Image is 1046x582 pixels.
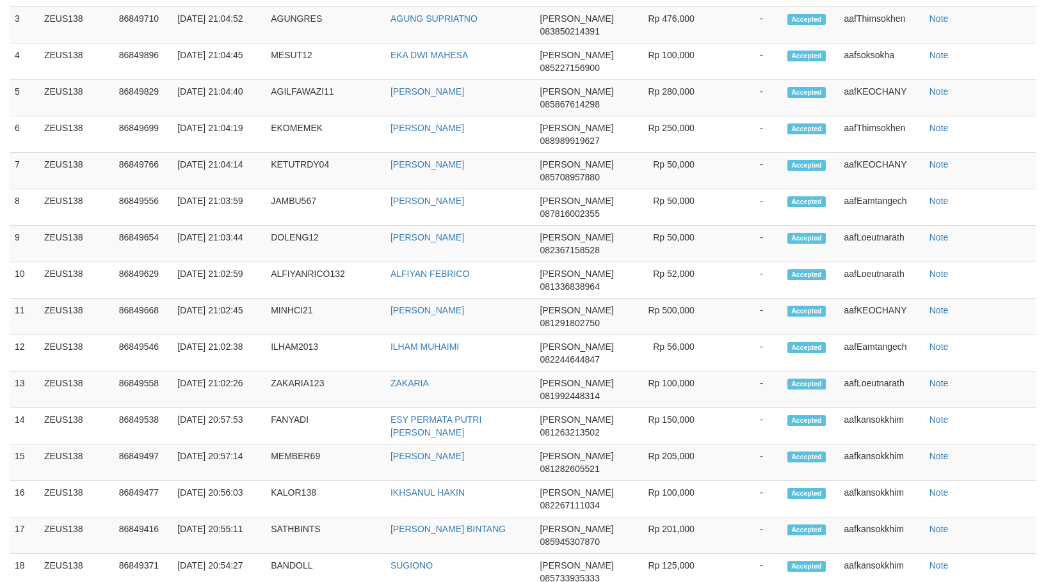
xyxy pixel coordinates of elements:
td: Rp 205,000 [633,444,714,481]
td: 86849497 [114,444,172,481]
td: 86849477 [114,481,172,517]
td: Rp 476,000 [633,7,714,43]
td: - [714,372,782,408]
a: [PERSON_NAME] [390,232,464,242]
td: [DATE] 21:04:14 [172,153,266,189]
td: JAMBU567 [266,189,385,226]
td: AGILFAWAZI11 [266,80,385,116]
a: Note [929,13,949,24]
td: ZEUS138 [39,481,114,517]
td: [DATE] 20:56:03 [172,481,266,517]
td: [DATE] 21:03:44 [172,226,266,262]
td: ZEUS138 [39,226,114,262]
a: [PERSON_NAME] BINTANG [390,524,506,534]
td: ZEUS138 [39,299,114,335]
td: aafEamtangech [839,335,924,372]
span: 081992448314 [540,391,599,401]
td: 86849629 [114,262,172,299]
a: Note [929,86,949,97]
a: Note [929,342,949,352]
span: 082367158528 [540,245,599,255]
td: 13 [10,372,39,408]
td: 3 [10,7,39,43]
span: 085708957880 [540,172,599,182]
td: - [714,153,782,189]
td: Rp 100,000 [633,481,714,517]
td: Rp 50,000 [633,153,714,189]
td: 14 [10,408,39,444]
td: 6 [10,116,39,153]
td: FANYADI [266,408,385,444]
span: Accepted [787,196,826,207]
td: - [714,481,782,517]
span: 085227156900 [540,63,599,73]
td: [DATE] 21:04:40 [172,80,266,116]
a: [PERSON_NAME] [390,196,464,206]
td: ZEUS138 [39,43,114,80]
span: Accepted [787,123,826,134]
a: [PERSON_NAME] [390,123,464,133]
td: ZEUS138 [39,153,114,189]
a: Note [929,378,949,388]
a: AGUNG SUPRIATNO [390,13,478,24]
td: Rp 280,000 [633,80,714,116]
span: 081263213502 [540,427,599,437]
span: Accepted [787,269,826,280]
span: [PERSON_NAME] [540,451,613,461]
td: 10 [10,262,39,299]
td: aafkansokkhim [839,408,924,444]
td: 7 [10,153,39,189]
a: IKHSANUL HAKIN [390,487,465,498]
span: [PERSON_NAME] [540,524,613,534]
span: [PERSON_NAME] [540,414,613,425]
td: 86849668 [114,299,172,335]
td: [DATE] 20:57:53 [172,408,266,444]
span: 081282605521 [540,464,599,474]
a: Note [929,487,949,498]
td: - [714,262,782,299]
td: 11 [10,299,39,335]
td: SATHBINTS [266,517,385,554]
td: Rp 100,000 [633,43,714,80]
td: ZEUS138 [39,7,114,43]
a: Note [929,414,949,425]
td: [DATE] 21:02:59 [172,262,266,299]
td: 86849766 [114,153,172,189]
span: [PERSON_NAME] [540,378,613,388]
span: Accepted [787,561,826,572]
td: [DATE] 20:57:14 [172,444,266,481]
td: [DATE] 20:55:11 [172,517,266,554]
span: 087816002355 [540,208,599,219]
td: 8 [10,189,39,226]
td: - [714,116,782,153]
td: Rp 56,000 [633,335,714,372]
span: 082244644847 [540,354,599,365]
td: [DATE] 21:02:38 [172,335,266,372]
td: Rp 50,000 [633,189,714,226]
td: - [714,80,782,116]
span: Accepted [787,233,826,244]
td: ZEUS138 [39,116,114,153]
span: 081291802750 [540,318,599,328]
td: - [714,299,782,335]
td: 86849710 [114,7,172,43]
td: 86849829 [114,80,172,116]
td: aafkansokkhim [839,517,924,554]
td: ALFIYANRICO132 [266,262,385,299]
td: 5 [10,80,39,116]
td: - [714,408,782,444]
td: [DATE] 21:02:45 [172,299,266,335]
span: [PERSON_NAME] [540,13,613,24]
a: EKA DWI MAHESA [390,50,468,60]
td: ZEUS138 [39,372,114,408]
td: 86849538 [114,408,172,444]
span: Accepted [787,342,826,353]
a: ZAKARIA [390,378,429,388]
span: [PERSON_NAME] [540,269,613,279]
a: [PERSON_NAME] [390,159,464,169]
span: [PERSON_NAME] [540,232,613,242]
span: [PERSON_NAME] [540,123,613,133]
a: [PERSON_NAME] [390,86,464,97]
td: 86849896 [114,43,172,80]
span: Accepted [787,488,826,499]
